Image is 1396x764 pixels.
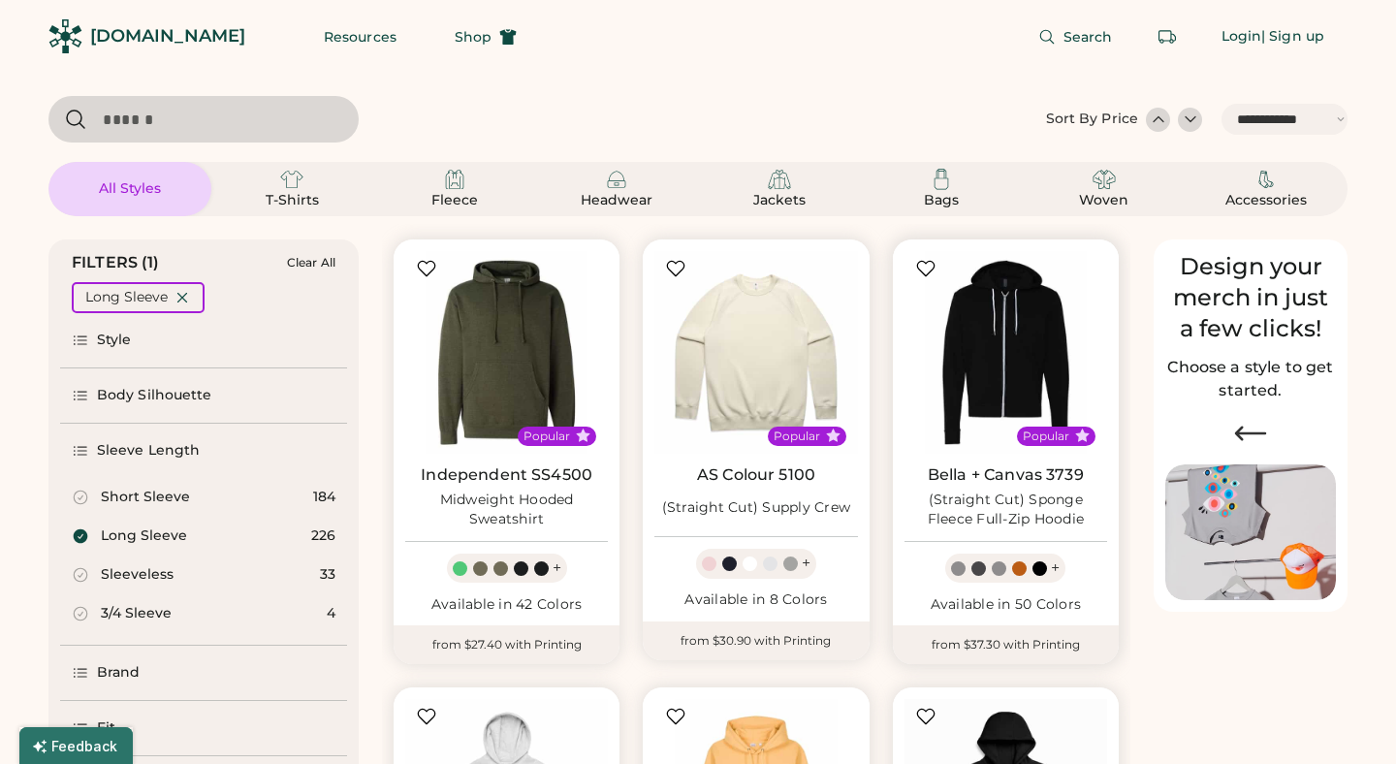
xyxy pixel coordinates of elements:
div: Sleeveless [101,565,174,585]
img: T-Shirts Icon [280,168,303,191]
div: [DOMAIN_NAME] [90,24,245,48]
div: 226 [311,526,335,546]
div: Available in 50 Colors [904,595,1107,615]
div: from $30.90 with Printing [643,621,869,660]
div: + [802,553,810,574]
div: Design your merch in just a few clicks! [1165,251,1336,344]
img: Woven Icon [1093,168,1116,191]
div: Style [97,331,132,350]
div: Fleece [411,191,498,210]
div: FILTERS (1) [72,251,160,274]
div: (Straight Cut) Sponge Fleece Full-Zip Hoodie [904,491,1107,529]
div: Headwear [573,191,660,210]
img: Headwear Icon [605,168,628,191]
div: Fit [97,718,115,738]
div: Body Silhouette [97,386,212,405]
div: 3/4 Sleeve [101,604,172,623]
button: Popular Style [576,429,590,443]
div: Popular [774,429,820,444]
div: + [1051,557,1060,579]
div: Midweight Hooded Sweatshirt [405,491,608,529]
div: from $37.30 with Printing [893,625,1119,664]
div: Long Sleeve [85,288,168,307]
div: Clear All [287,256,335,270]
iframe: Front Chat [1304,677,1387,760]
img: Bags Icon [930,168,953,191]
div: | Sign up [1261,27,1324,47]
div: 33 [320,565,335,585]
span: Search [1063,30,1113,44]
div: Login [1221,27,1262,47]
div: Sort By Price [1046,110,1138,129]
div: from $27.40 with Printing [394,625,619,664]
div: All Styles [86,179,174,199]
div: T-Shirts [248,191,335,210]
img: BELLA + CANVAS 3739 (Straight Cut) Sponge Fleece Full-Zip Hoodie [904,251,1107,454]
button: Search [1015,17,1136,56]
button: Popular Style [1075,429,1090,443]
div: Popular [1023,429,1069,444]
div: 4 [327,604,335,623]
div: (Straight Cut) Supply Crew [662,498,851,518]
div: Jackets [736,191,823,210]
div: Available in 8 Colors [654,590,857,610]
button: Popular Style [826,429,841,443]
a: AS Colour 5100 [697,465,815,485]
button: Shop [431,17,540,56]
img: Jackets Icon [768,168,791,191]
img: Independent Trading Co. SS4500 Midweight Hooded Sweatshirt [405,251,608,454]
img: Accessories Icon [1254,168,1278,191]
div: Popular [523,429,570,444]
div: Brand [97,663,141,683]
a: Bella + Canvas 3739 [928,465,1084,485]
div: Short Sleeve [101,488,190,507]
div: Woven [1061,191,1148,210]
a: Independent SS4500 [421,465,592,485]
img: Fleece Icon [443,168,466,191]
div: Sleeve Length [97,441,200,461]
button: Retrieve an order [1148,17,1187,56]
div: + [553,557,561,579]
div: 184 [313,488,335,507]
div: Long Sleeve [101,526,187,546]
h2: Choose a style to get started. [1165,356,1336,402]
div: Accessories [1222,191,1310,210]
img: AS Colour 5100 (Straight Cut) Supply Crew [654,251,857,454]
button: Resources [301,17,420,56]
img: Image of Lisa Congdon Eye Print on T-Shirt and Hat [1165,464,1336,601]
div: Bags [898,191,985,210]
div: Available in 42 Colors [405,595,608,615]
img: Rendered Logo - Screens [48,19,82,53]
span: Shop [455,30,492,44]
